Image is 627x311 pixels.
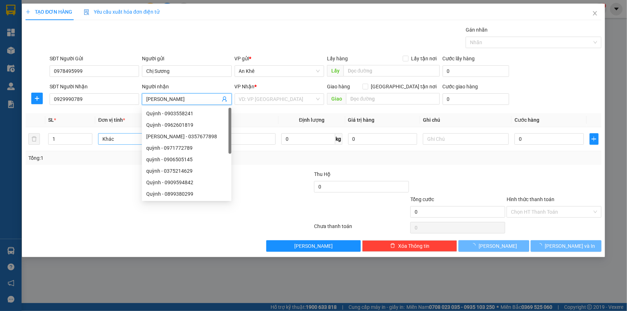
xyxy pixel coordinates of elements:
[28,133,40,145] button: delete
[6,6,64,15] div: An Khê
[346,93,440,105] input: Dọc đường
[69,7,86,14] span: Nhận:
[6,15,64,25] div: 0375896601
[146,121,227,129] div: Quỳnh - 0962601819
[69,6,126,15] div: Bình Thạnh
[239,66,320,76] span: An Khê
[368,83,440,90] span: [GEOGRAPHIC_DATA] tận nơi
[146,190,227,198] div: Quỳnh - 0899380299
[142,55,231,62] div: Người gửi
[235,84,255,89] span: VP Nhận
[142,154,231,165] div: quỳnh - 0906505145
[142,188,231,200] div: Quỳnh - 0899380299
[5,38,17,46] span: CR :
[537,243,545,248] span: loading
[479,242,517,250] span: [PERSON_NAME]
[32,96,42,101] span: plus
[348,117,375,123] span: Giá trị hàng
[146,110,227,117] div: Quỳnh - 0903558241
[443,65,509,77] input: Cước lấy hàng
[458,240,529,252] button: [PERSON_NAME]
[507,196,554,202] label: Hình thức thanh toán
[390,243,395,249] span: delete
[142,119,231,131] div: Quỳnh - 0962601819
[142,83,231,90] div: Người nhận
[443,84,478,89] label: Cước giao hàng
[398,242,429,250] span: Xóa Thông tin
[266,240,361,252] button: [PERSON_NAME]
[471,243,479,248] span: loading
[515,117,539,123] span: Cước hàng
[299,117,324,123] span: Định lượng
[142,165,231,177] div: quỳnh - 0375214629
[420,113,512,127] th: Ghi chú
[146,144,227,152] div: quỳnh - 0971772789
[592,10,598,16] span: close
[423,133,509,145] input: Ghi Chú
[84,9,160,15] span: Yêu cầu xuất hóa đơn điện tử
[335,133,342,145] span: kg
[545,242,595,250] span: [PERSON_NAME] và In
[69,15,126,23] div: Cẩm Ly
[28,154,242,162] div: Tổng: 1
[98,117,125,123] span: Đơn vị tính
[327,65,344,76] span: Lấy
[314,222,410,235] div: Chưa thanh toán
[69,50,78,60] span: SL
[48,117,54,123] span: SL
[327,56,348,61] span: Lấy hàng
[69,23,126,33] div: 0365896693
[585,4,605,24] button: Close
[6,7,17,14] span: Gửi:
[362,240,457,252] button: deleteXóa Thông tin
[314,171,331,177] span: Thu Hộ
[235,55,324,62] div: VP gửi
[344,65,440,76] input: Dọc đường
[26,9,31,14] span: plus
[146,155,227,163] div: quỳnh - 0906505145
[142,108,231,119] div: Quỳnh - 0903558241
[190,133,276,145] input: VD: Bàn, Ghế
[222,96,227,102] span: user-add
[466,27,488,33] label: Gán nhãn
[443,93,509,105] input: Cước giao hàng
[146,167,227,175] div: quỳnh - 0375214629
[84,9,89,15] img: icon
[142,142,231,154] div: quỳnh - 0971772789
[348,133,418,145] input: 0
[327,84,350,89] span: Giao hàng
[6,51,126,60] div: Tên hàng: thuốc ( : 1 )
[102,134,180,144] span: Khác
[590,136,598,142] span: plus
[409,55,440,62] span: Lấy tận nơi
[327,93,346,105] span: Giao
[31,93,43,104] button: plus
[146,178,227,186] div: Quỳnh - 0909594842
[142,177,231,188] div: Quỳnh - 0909594842
[5,38,65,46] div: 40.000
[590,133,599,145] button: plus
[410,196,434,202] span: Tổng cước
[531,240,601,252] button: [PERSON_NAME] và In
[50,83,139,90] div: SĐT Người Nhận
[443,56,475,61] label: Cước lấy hàng
[50,55,139,62] div: SĐT Người Gửi
[146,133,227,140] div: [PERSON_NAME] - 0357677898
[142,131,231,142] div: Cao Như Quỳnh - 0357677898
[26,9,72,15] span: TẠO ĐƠN HÀNG
[294,242,333,250] span: [PERSON_NAME]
